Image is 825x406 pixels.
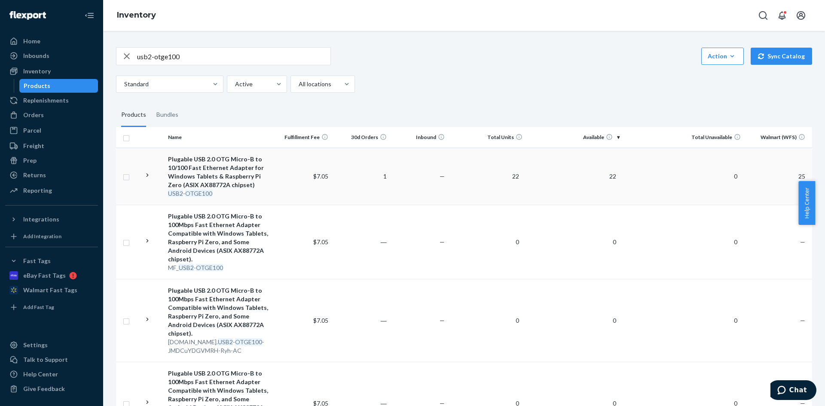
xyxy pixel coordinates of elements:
div: eBay Fast Tags [23,271,66,280]
div: MF_ - [168,264,270,272]
a: Reporting [5,184,98,197]
span: 0 [609,238,620,245]
td: 25 [744,148,812,205]
div: Parcel [23,126,41,135]
span: 0 [609,317,620,324]
span: $7.05 [313,173,328,180]
a: Returns [5,168,98,182]
em: OTGE100 [196,264,223,271]
a: Walmart Fast Tags [5,283,98,297]
span: — [440,317,445,324]
a: Help Center [5,367,98,381]
div: Replenishments [23,96,69,105]
td: 1 [332,148,390,205]
span: 0 [512,317,522,324]
a: Prep [5,154,98,167]
a: Inventory [117,10,156,20]
iframe: Opens a widget where you can chat to one of our agents [770,380,816,402]
span: $7.05 [313,317,328,324]
div: Inventory [23,67,51,76]
div: Add Fast Tag [23,303,54,311]
span: $7.05 [313,238,328,245]
ol: breadcrumbs [110,3,163,28]
a: eBay Fast Tags [5,269,98,282]
div: Prep [23,156,37,165]
div: Talk to Support [23,355,68,364]
a: Home [5,34,98,48]
div: Fast Tags [23,257,51,265]
img: Flexport logo [9,11,46,20]
input: All locations [298,80,299,88]
span: — [800,317,805,324]
span: 0 [730,173,741,180]
button: Integrations [5,212,98,226]
span: 0 [730,317,741,324]
div: Inbounds [23,52,49,60]
input: Search inventory by name or sku [137,48,330,65]
button: Close Navigation [81,7,98,24]
th: Inbound [390,127,448,148]
a: Replenishments [5,94,98,107]
div: Plugable USB 2.0 OTG Micro-B to 10/100 Fast Ethernet Adapter for Windows Tablets & Raspberry Pi Z... [168,155,270,189]
button: Action [701,48,744,65]
div: Integrations [23,215,59,224]
a: Add Integration [5,230,98,243]
button: Talk to Support [5,353,98,367]
div: Action [708,52,737,61]
th: Total Unavailable [623,127,744,148]
span: — [800,238,805,245]
td: ― [332,205,390,279]
th: 30d Orders [332,127,390,148]
td: ― [332,279,390,362]
a: Inbounds [5,49,98,63]
span: 0 [730,238,741,245]
div: Settings [23,341,48,349]
span: 0 [512,238,522,245]
button: Open account menu [792,7,810,24]
em: USB2 [218,338,233,345]
div: [DOMAIN_NAME]. - -JMDCuYDGVMRH-Ryh-AC [168,338,270,355]
div: Plugable USB 2.0 OTG Micro-B to 100Mbps Fast Ethernet Adapter Compatible with Windows Tablets, Ra... [168,286,270,338]
a: Parcel [5,124,98,137]
div: Bundles [156,103,178,127]
button: Give Feedback [5,382,98,396]
em: OTGE100 [235,338,262,345]
em: OTGE100 [185,190,212,197]
div: Add Integration [23,233,61,240]
div: Orders [23,111,44,119]
button: Open notifications [773,7,791,24]
button: Open Search Box [755,7,772,24]
div: Reporting [23,186,52,195]
div: Help Center [23,370,58,379]
div: Walmart Fast Tags [23,286,77,294]
th: Walmart (WFS) [744,127,812,148]
a: Settings [5,338,98,352]
div: - [168,189,270,198]
div: Products [24,82,50,90]
a: Freight [5,139,98,153]
span: 22 [606,173,620,180]
div: Home [23,37,40,45]
em: USB2 [179,264,194,271]
button: Fast Tags [5,254,98,268]
input: Standard [123,80,124,88]
div: Plugable USB 2.0 OTG Micro-B to 100Mbps Fast Ethernet Adapter Compatible with Windows Tablets, Ra... [168,212,270,264]
em: USB2 [168,190,183,197]
span: 22 [509,173,522,180]
th: Total Units [448,127,526,148]
span: — [440,173,445,180]
button: Sync Catalog [751,48,812,65]
div: Returns [23,171,46,179]
th: Fulfillment Fee [274,127,332,148]
th: Name [165,127,274,148]
a: Inventory [5,64,98,78]
div: Freight [23,142,44,150]
input: Active [234,80,235,88]
a: Add Fast Tag [5,300,98,314]
span: — [440,238,445,245]
a: Products [19,79,98,93]
button: Help Center [798,181,815,225]
div: Give Feedback [23,385,65,393]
